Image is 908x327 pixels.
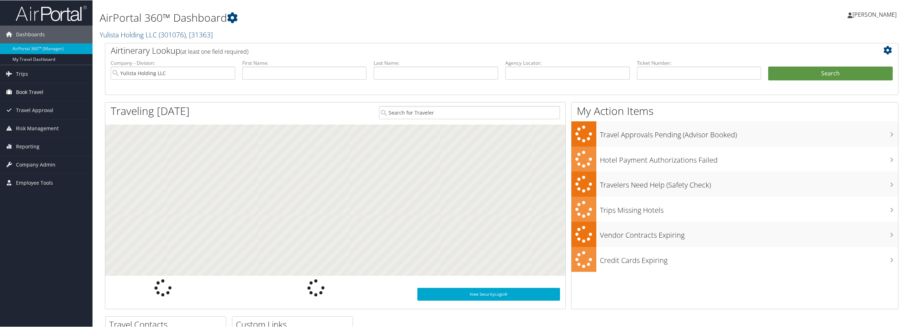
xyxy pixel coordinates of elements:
span: , [ 31363 ] [186,30,213,39]
span: Risk Management [16,119,59,137]
label: Ticket Number: [637,59,761,66]
img: airportal-logo.png [16,5,87,21]
span: Company Admin [16,155,56,173]
h3: Hotel Payment Authorizations Failed [600,151,898,165]
span: Employee Tools [16,174,53,191]
span: ( 301076 ) [159,30,186,39]
a: View SecurityLogic® [417,288,560,300]
h3: Credit Cards Expiring [600,252,898,265]
h3: Trips Missing Hotels [600,201,898,215]
a: Travelers Need Help (Safety Check) [571,171,898,196]
span: Trips [16,65,28,83]
button: Search [768,66,893,80]
a: Credit Cards Expiring [571,247,898,272]
span: Book Travel [16,83,43,101]
label: Agency Locator: [505,59,630,66]
span: Dashboards [16,25,45,43]
a: Travel Approvals Pending (Advisor Booked) [571,121,898,146]
h3: Vendor Contracts Expiring [600,226,898,240]
label: Last Name: [374,59,498,66]
a: [PERSON_NAME] [848,4,904,25]
input: Search for Traveler [379,106,560,119]
h2: Airtinerary Lookup [111,44,827,56]
a: Yulista Holding LLC [100,30,213,39]
span: [PERSON_NAME] [852,10,897,18]
h3: Travel Approvals Pending (Advisor Booked) [600,126,898,139]
h1: Traveling [DATE] [111,103,190,118]
a: Hotel Payment Authorizations Failed [571,146,898,172]
span: Travel Approval [16,101,53,119]
label: Company - Division: [111,59,235,66]
a: Vendor Contracts Expiring [571,221,898,247]
h1: My Action Items [571,103,898,118]
label: First Name: [242,59,367,66]
h1: AirPortal 360™ Dashboard [100,10,636,25]
a: Trips Missing Hotels [571,196,898,222]
h3: Travelers Need Help (Safety Check) [600,176,898,190]
span: (at least one field required) [180,47,248,55]
span: Reporting [16,137,39,155]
